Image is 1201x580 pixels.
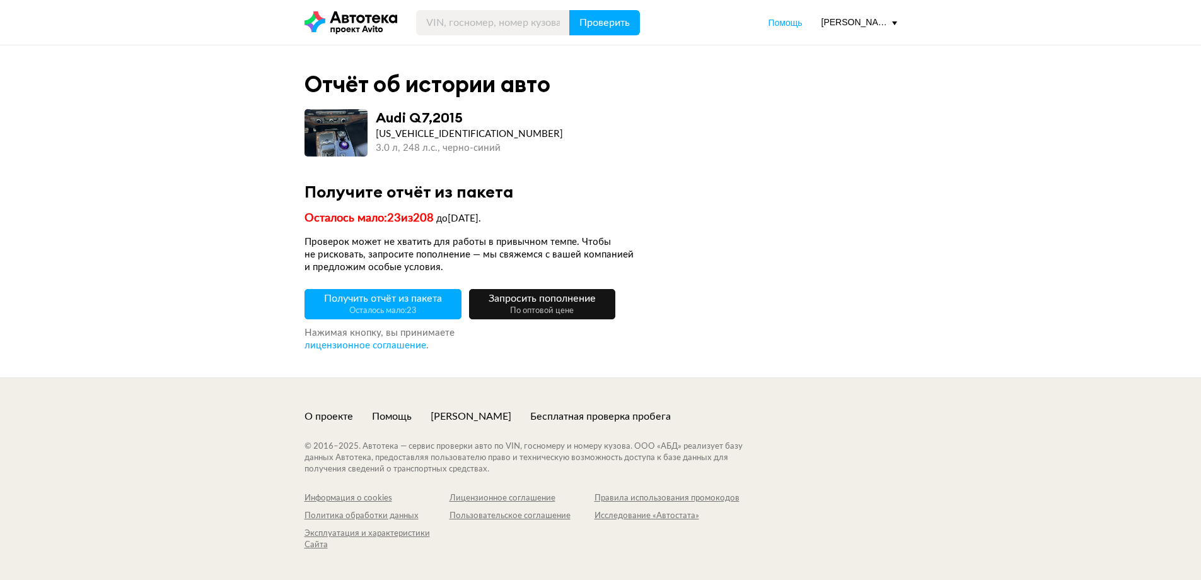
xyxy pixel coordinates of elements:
[768,16,802,29] a: Помощь
[595,511,740,522] a: Исследование «Автостата»
[305,182,897,201] div: Получите отчёт из пакета
[349,307,417,314] small: Осталось мало: 23
[324,293,442,315] span: Получить отчёт из пакета
[305,493,450,504] a: Информация о cookies
[376,127,563,141] div: [US_VEHICLE_IDENTIFICATION_NUMBER]
[305,340,426,352] a: лицензионное соглашение
[768,18,802,28] span: Помощь
[436,214,481,223] span: до [DATE] .
[305,341,426,350] span: лицензионное соглашение
[376,109,463,126] div: Audi Q7 , 2015
[376,141,563,155] div: 3.0 л, 248 л.c., черно-синий
[305,289,461,319] button: Получить отчёт из пакетаОсталось мало:23
[372,410,412,423] a: Помощь
[305,528,450,551] a: Эксплуатация и характеристики Сайта
[510,307,574,314] small: По оптовой цене
[530,410,671,423] a: Бесплатная проверка пробега
[305,213,434,224] span: Осталось мало: 23 из 208
[305,71,550,98] div: Отчёт об истории авто
[569,10,640,35] button: Проверить
[595,493,740,504] a: Правила использования промокодов
[305,410,353,423] a: О проекте
[489,293,596,315] span: Запросить пополнение
[305,328,455,350] span: Нажимая кнопку, вы принимаете .
[305,441,768,475] div: © 2016– 2025 . Автотека — сервис проверки авто по VIN, госномеру и номеру кузова. ООО «АБД» реали...
[305,511,450,522] a: Политика обработки данных
[450,511,595,522] a: Пользовательское соглашение
[450,493,595,504] a: Лицензионное соглашение
[431,410,511,423] a: [PERSON_NAME]
[469,289,615,319] button: Запросить пополнениеПо оптовой цене
[579,18,630,28] span: Проверить
[305,236,636,274] div: Проверок может не хватить для работы в привычном темпе. Чтобы не рисковать, запросите пополнение ...
[416,10,570,35] input: VIN, госномер, номер кузова
[821,16,897,28] div: [PERSON_NAME][EMAIL_ADDRESS][DOMAIN_NAME]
